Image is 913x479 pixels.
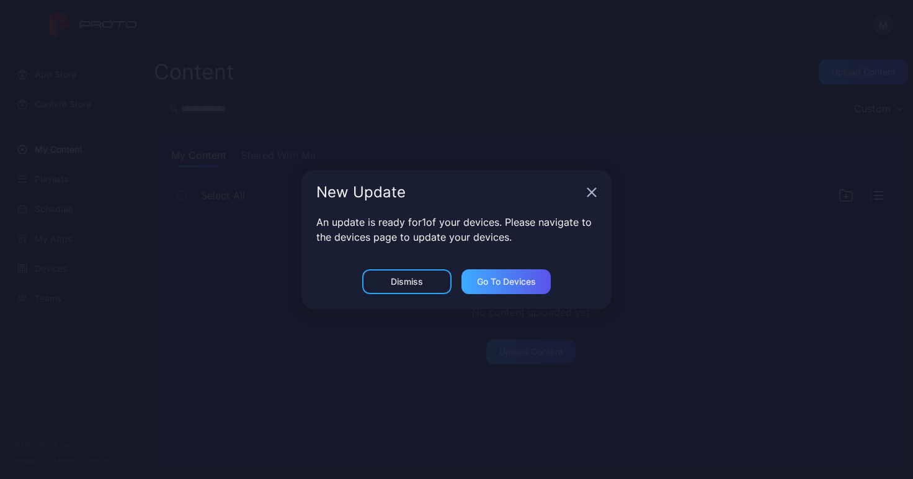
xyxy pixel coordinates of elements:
div: Go to devices [477,277,536,287]
div: New Update [316,185,582,200]
button: Dismiss [362,269,452,294]
button: Go to devices [461,269,551,294]
p: An update is ready for 1 of your devices. Please navigate to the devices page to update your devi... [316,215,597,244]
div: Dismiss [391,277,423,287]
